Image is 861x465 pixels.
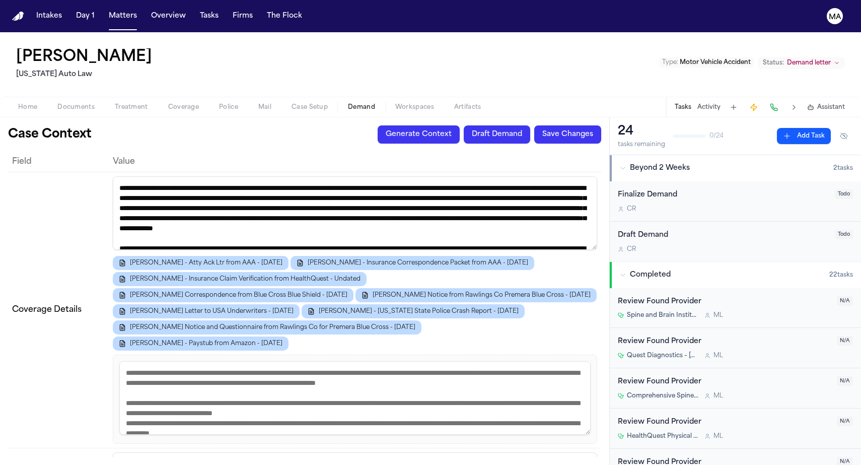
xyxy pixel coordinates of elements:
button: Activity [697,103,721,111]
div: tasks remaining [618,141,665,149]
button: [PERSON_NAME] - [US_STATE] State Police Crash Report - [DATE] [302,304,525,318]
div: Open task: Draft Demand [610,222,861,261]
h1: Case Context [8,126,92,143]
span: Artifacts [454,103,481,111]
span: Coverage [168,103,199,111]
button: Add Task [777,128,831,144]
span: Home [18,103,37,111]
span: Status: [763,59,784,67]
button: Completed22tasks [610,262,861,288]
span: 2 task s [833,164,853,172]
div: Open task: Finalize Demand [610,181,861,222]
span: Todo [835,189,853,199]
div: Open task: Review Found Provider [610,409,861,449]
a: Home [12,12,24,21]
h1: [PERSON_NAME] [16,48,152,67]
button: Draft Demand [464,125,530,144]
div: 24 [618,123,665,140]
div: Finalize Demand [618,189,829,201]
span: M L [713,311,723,319]
button: Matters [105,7,141,25]
button: Day 1 [72,7,99,25]
span: N/A [837,417,853,426]
button: Tasks [196,7,223,25]
span: Documents [57,103,95,111]
span: 22 task s [829,271,853,279]
button: Beyond 2 Weeks2tasks [610,155,861,181]
div: Open task: Review Found Provider [610,328,861,368]
button: [PERSON_NAME] - Atty Ack Ltr from AAA - [DATE] [113,256,289,270]
span: M L [713,432,723,440]
button: [PERSON_NAME] Correspondence from Blue Cross Blue Shield - [DATE] [113,288,353,302]
button: Edit matter name [16,48,152,67]
button: Assistant [807,103,845,111]
span: Comprehensive Spine & Sports Center [627,392,698,400]
span: Quest Diagnostics – [GEOGRAPHIC_DATA] [627,352,698,360]
span: [PERSON_NAME] Letter to USA Underwriters - [DATE] [130,307,294,315]
span: [PERSON_NAME] Notice from Rawlings Co Premera Blue Cross - [DATE] [373,291,591,299]
button: [PERSON_NAME] - Insurance Claim Verification from HealthQuest - Undated [113,272,367,286]
button: Edit Type: Motor Vehicle Accident [659,57,754,68]
span: N/A [837,296,853,306]
h2: [US_STATE] Auto Law [16,69,156,81]
button: Hide completed tasks (⌘⇧H) [835,128,853,144]
span: [PERSON_NAME] - Insurance Correspondence Packet from AAA - [DATE] [308,259,528,267]
button: [PERSON_NAME] Notice and Questionnaire from Rawlings Co for Premera Blue Cross - [DATE] [113,320,421,335]
th: Value [109,152,601,172]
button: Change status from Demand letter [758,57,845,69]
button: Firms [229,7,257,25]
div: Review Found Provider [618,417,831,428]
span: [PERSON_NAME] Notice and Questionnaire from Rawlings Co for Premera Blue Cross - [DATE] [130,323,415,331]
div: Open task: Review Found Provider [610,368,861,409]
button: Generate Context [378,125,460,144]
span: Beyond 2 Weeks [630,163,690,173]
button: Make a Call [767,100,781,114]
span: Assistant [817,103,845,111]
th: Field [8,152,109,172]
span: [PERSON_NAME] Correspondence from Blue Cross Blue Shield - [DATE] [130,291,347,299]
span: [PERSON_NAME] - Paystub from Amazon - [DATE] [130,340,282,348]
span: Treatment [115,103,148,111]
button: Overview [147,7,190,25]
button: [PERSON_NAME] Notice from Rawlings Co Premera Blue Cross - [DATE] [355,288,597,302]
span: [PERSON_NAME] - Insurance Claim Verification from HealthQuest - Undated [130,275,361,283]
button: The Flock [263,7,306,25]
button: Create Immediate Task [747,100,761,114]
div: Review Found Provider [618,336,831,348]
span: Demand [348,103,375,111]
button: [PERSON_NAME] - Insurance Correspondence Packet from AAA - [DATE] [291,256,534,270]
span: [PERSON_NAME] - Atty Ack Ltr from AAA - [DATE] [130,259,282,267]
td: Coverage Details [8,172,109,448]
div: Review Found Provider [618,296,831,308]
div: Draft Demand [618,230,829,241]
span: Type : [662,59,678,65]
button: Tasks [675,103,691,111]
span: Completed [630,270,671,280]
span: Case Setup [292,103,328,111]
span: 0 / 24 [709,132,724,140]
span: Motor Vehicle Accident [680,59,751,65]
span: Todo [835,230,853,239]
span: Police [219,103,238,111]
span: N/A [837,336,853,346]
span: Mail [258,103,271,111]
button: [PERSON_NAME] - Paystub from Amazon - [DATE] [113,337,289,351]
span: [PERSON_NAME] - [US_STATE] State Police Crash Report - [DATE] [319,307,519,315]
div: Review Found Provider [618,376,831,388]
span: M L [713,392,723,400]
button: Add Task [727,100,741,114]
span: M L [713,352,723,360]
span: Demand letter [787,59,831,67]
button: Intakes [32,7,66,25]
button: Save Changes [534,125,601,144]
span: Spine and Brain Institute of [GEOGRAPHIC_DATA] (Spine and Brain Surgery Specialists) [627,311,698,319]
span: HealthQuest Physical Therapy [627,432,698,440]
text: MA [829,14,841,21]
div: Open task: Review Found Provider [610,288,861,328]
